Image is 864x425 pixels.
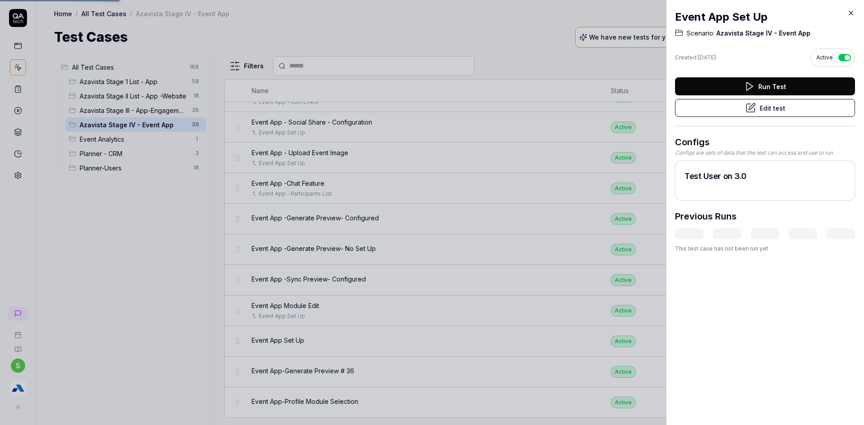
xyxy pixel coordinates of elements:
div: This test case has not been run yet [675,245,855,253]
h3: Configs [675,135,855,149]
span: Azavista Stage IV - Event App [715,29,810,38]
h3: Previous Runs [675,210,737,223]
span: Scenario: [687,29,715,38]
div: Created [675,54,716,62]
time: [DATE] [698,54,716,61]
button: Run Test [675,77,855,95]
h2: Test User on 3.0 [684,170,846,182]
h2: Event App Set Up [675,9,855,25]
span: Active [816,54,833,62]
div: Configs are sets of data that the test can access and use to run [675,149,855,157]
button: Edit test [675,99,855,117]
